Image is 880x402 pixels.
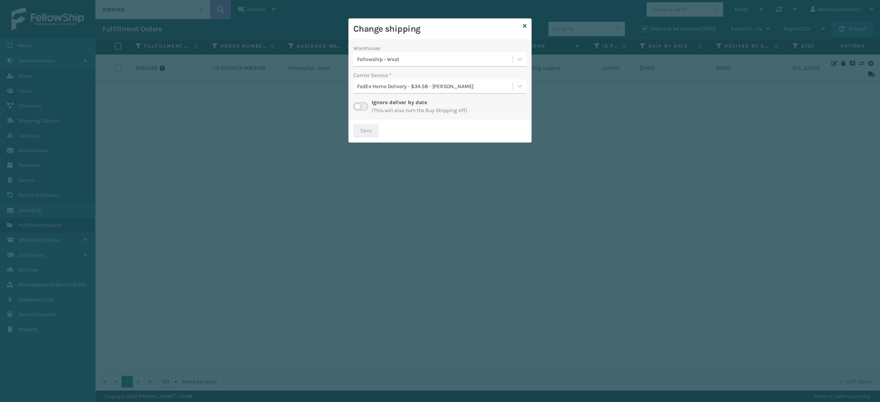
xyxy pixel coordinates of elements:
[353,23,520,35] h3: Change shipping
[372,106,467,114] span: (This will also turn the Buy Shipping off)
[353,124,379,138] button: Save
[353,44,380,52] label: Warehouse
[357,82,513,90] div: FedEx Home Delivery - $34.58 - [PERSON_NAME]
[372,99,427,106] label: Ignore deliver by date
[357,55,513,63] div: Fellowship - West
[353,71,391,79] label: Carrier Service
